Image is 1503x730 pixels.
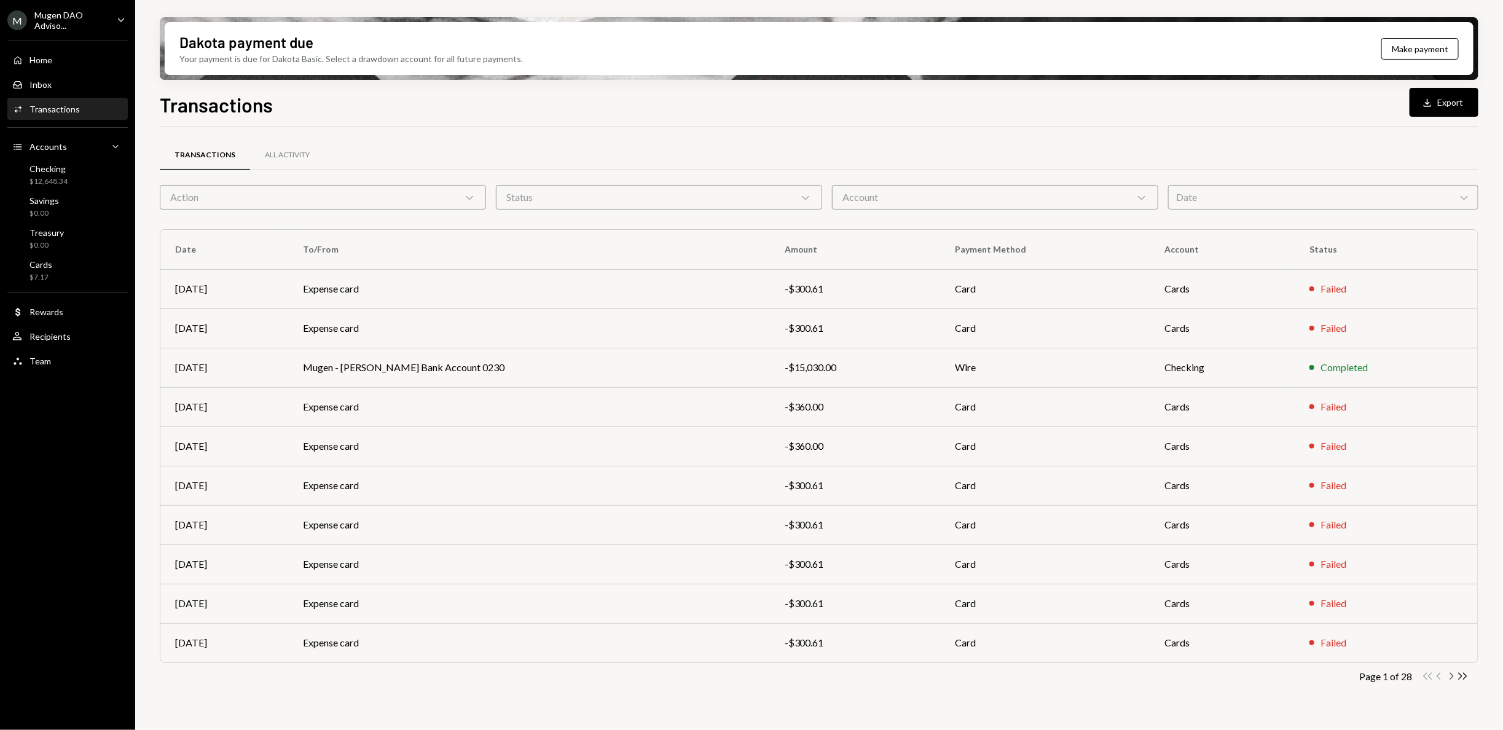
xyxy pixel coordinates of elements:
[940,426,1150,466] td: Card
[29,240,64,251] div: $0.00
[7,325,128,347] a: Recipients
[940,505,1150,544] td: Card
[1321,596,1346,611] div: Failed
[175,478,273,493] div: [DATE]
[1359,670,1412,682] div: Page 1 of 28
[7,300,128,323] a: Rewards
[288,308,769,348] td: Expense card
[1321,360,1368,375] div: Completed
[175,557,273,571] div: [DATE]
[1381,38,1459,60] button: Make payment
[175,281,273,296] div: [DATE]
[288,269,769,308] td: Expense card
[7,10,27,30] div: M
[7,49,128,71] a: Home
[7,256,128,285] a: Cards$7.17
[1150,269,1295,308] td: Cards
[29,176,68,187] div: $12,648.34
[29,163,68,174] div: Checking
[7,135,128,157] a: Accounts
[1321,557,1346,571] div: Failed
[288,426,769,466] td: Expense card
[1150,348,1295,387] td: Checking
[785,596,925,611] div: -$300.61
[940,623,1150,662] td: Card
[175,635,273,650] div: [DATE]
[29,141,67,152] div: Accounts
[29,356,51,366] div: Team
[160,185,486,210] div: Action
[7,160,128,189] a: Checking$12,648.34
[940,544,1150,584] td: Card
[29,195,59,206] div: Savings
[1321,321,1346,336] div: Failed
[785,360,925,375] div: -$15,030.00
[250,139,324,171] a: All Activity
[29,307,63,317] div: Rewards
[1150,426,1295,466] td: Cards
[1150,584,1295,623] td: Cards
[29,272,52,283] div: $7.17
[1150,230,1295,269] th: Account
[29,79,52,90] div: Inbox
[1321,399,1346,414] div: Failed
[785,517,925,532] div: -$300.61
[288,466,769,505] td: Expense card
[7,98,128,120] a: Transactions
[1150,466,1295,505] td: Cards
[940,584,1150,623] td: Card
[179,32,313,52] div: Dakota payment due
[785,635,925,650] div: -$300.61
[288,505,769,544] td: Expense card
[288,348,769,387] td: Mugen - [PERSON_NAME] Bank Account 0230
[29,208,59,219] div: $0.00
[1410,88,1478,117] button: Export
[785,399,925,414] div: -$360.00
[288,623,769,662] td: Expense card
[175,517,273,532] div: [DATE]
[1150,387,1295,426] td: Cards
[265,150,310,160] div: All Activity
[29,55,52,65] div: Home
[785,321,925,336] div: -$300.61
[1321,635,1346,650] div: Failed
[785,478,925,493] div: -$300.61
[496,185,822,210] div: Status
[288,387,769,426] td: Expense card
[175,439,273,453] div: [DATE]
[1150,544,1295,584] td: Cards
[785,439,925,453] div: -$360.00
[1321,439,1346,453] div: Failed
[785,557,925,571] div: -$300.61
[175,596,273,611] div: [DATE]
[175,150,235,160] div: Transactions
[175,399,273,414] div: [DATE]
[940,466,1150,505] td: Card
[1150,308,1295,348] td: Cards
[940,269,1150,308] td: Card
[1150,623,1295,662] td: Cards
[940,230,1150,269] th: Payment Method
[940,348,1150,387] td: Wire
[1150,505,1295,544] td: Cards
[160,139,250,171] a: Transactions
[288,230,769,269] th: To/From
[7,73,128,95] a: Inbox
[940,387,1150,426] td: Card
[34,10,107,31] div: Mugen DAO Adviso...
[29,331,71,342] div: Recipients
[160,92,273,117] h1: Transactions
[175,360,273,375] div: [DATE]
[175,321,273,336] div: [DATE]
[1321,281,1346,296] div: Failed
[832,185,1158,210] div: Account
[288,544,769,584] td: Expense card
[940,308,1150,348] td: Card
[770,230,940,269] th: Amount
[288,584,769,623] td: Expense card
[7,192,128,221] a: Savings$0.00
[29,227,64,238] div: Treasury
[179,52,523,65] div: Your payment is due for Dakota Basic. Select a drawdown account for all future payments.
[7,224,128,253] a: Treasury$0.00
[7,350,128,372] a: Team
